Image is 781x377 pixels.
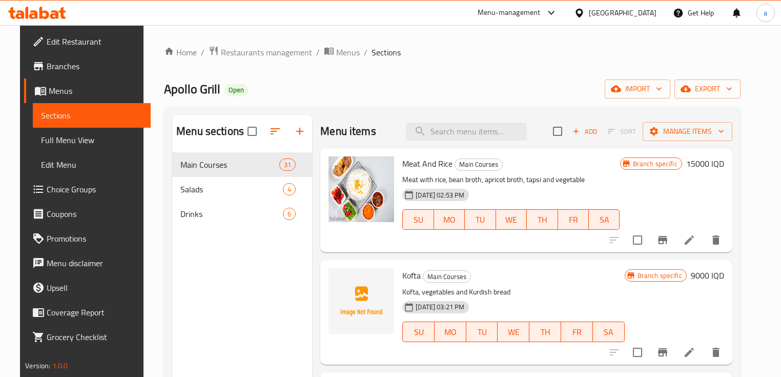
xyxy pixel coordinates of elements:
a: Restaurants management [209,46,312,59]
input: search [406,123,527,141]
button: SU [402,209,434,230]
a: Coupons [24,202,151,226]
span: Sections [372,46,401,58]
span: Branch specific [633,271,686,281]
span: Manage items [651,125,724,138]
button: SU [402,322,435,342]
span: Edit Menu [41,158,142,171]
span: import [613,83,662,95]
span: Restaurants management [221,46,312,58]
span: FR [562,212,585,227]
span: Main Courses [455,158,502,170]
p: Meat with rice, bean broth, apricot broth, tapsi and vegetable [402,173,620,186]
span: 31 [280,160,295,170]
a: Edit Restaurant [24,29,151,54]
nav: Menu sections [172,148,312,230]
span: Sections [41,109,142,122]
div: items [283,208,296,220]
button: TU [466,322,498,342]
div: Main Courses [423,270,471,283]
span: Coupons [47,208,142,220]
span: Menus [49,85,142,97]
span: Sort sections [263,119,287,144]
a: Upsell [24,275,151,300]
span: Coverage Report [47,306,142,319]
span: SU [407,212,429,227]
button: export [674,80,741,98]
button: FR [561,322,593,342]
li: / [201,46,204,58]
a: Branches [24,54,151,78]
span: Grocery Checklist [47,331,142,343]
a: Menus [24,78,151,103]
span: Edit Restaurant [47,35,142,48]
button: TH [527,209,558,230]
span: a [764,7,767,18]
span: FR [565,325,589,340]
div: Drinks6 [172,202,312,226]
button: SA [589,209,620,230]
span: [DATE] 03:21 PM [412,302,468,312]
span: Branch specific [629,159,682,169]
span: SA [597,325,621,340]
span: Main Courses [423,271,470,283]
div: Main Courses31 [172,152,312,177]
span: Select section first [601,124,643,140]
span: TH [533,325,557,340]
img: Kofta [328,268,394,334]
li: / [316,46,320,58]
span: Choice Groups [47,183,142,195]
nav: breadcrumb [164,46,741,59]
span: [DATE] 02:53 PM [412,190,468,200]
span: Salads [180,183,283,195]
img: Meat And Rice [328,156,394,222]
span: 6 [283,209,295,219]
a: Menus [324,46,360,59]
button: WE [498,322,529,342]
h2: Menu items [320,124,376,139]
span: Menu disclaimer [47,257,142,269]
button: TH [529,322,561,342]
span: 4 [283,185,295,194]
span: WE [502,325,525,340]
h6: 15000 IQD [686,156,724,171]
span: Select all sections [241,121,263,142]
span: Apollo Grill [164,77,220,101]
span: TU [469,212,491,227]
span: Promotions [47,232,142,245]
span: Version: [25,359,50,372]
button: FR [558,209,589,230]
span: Kofta [402,268,421,283]
span: MO [438,212,461,227]
span: export [683,83,732,95]
button: SA [593,322,625,342]
span: Select to update [627,342,648,363]
span: TH [531,212,553,227]
span: MO [439,325,462,340]
button: Manage items [643,122,732,141]
a: Edit menu item [683,234,695,246]
div: Main Courses [455,158,503,171]
span: Upsell [47,282,142,294]
span: Select section [547,121,568,142]
p: Kofta, vegetables and Kurdish bread [402,286,624,299]
a: Grocery Checklist [24,325,151,349]
a: Promotions [24,226,151,251]
span: SU [407,325,430,340]
span: Drinks [180,208,283,220]
span: Add item [568,124,601,140]
div: Salads4 [172,177,312,202]
button: MO [435,322,466,342]
div: [GEOGRAPHIC_DATA] [589,7,656,18]
button: WE [496,209,527,230]
span: Branches [47,60,142,72]
a: Edit menu item [683,346,695,359]
span: Add [571,126,599,137]
button: Branch-specific-item [650,228,675,252]
span: Main Courses [180,158,279,171]
div: items [279,158,296,171]
span: TU [470,325,494,340]
span: Open [224,86,248,94]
